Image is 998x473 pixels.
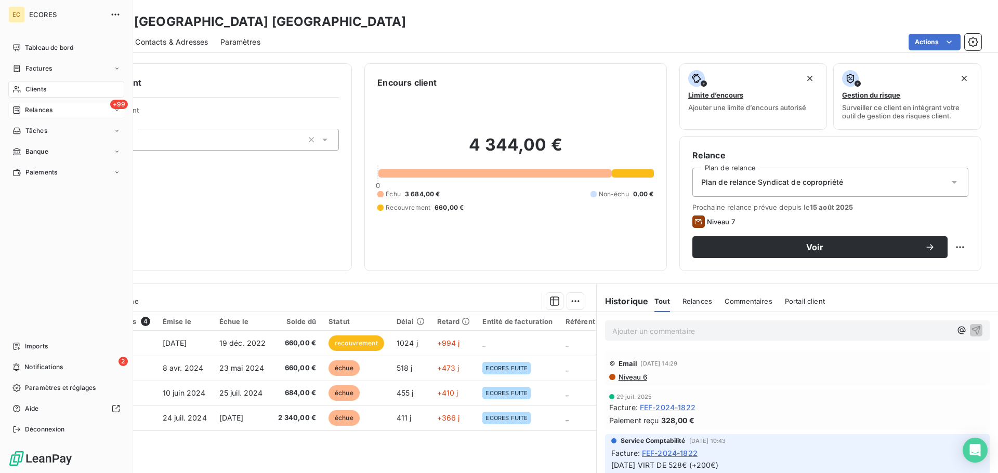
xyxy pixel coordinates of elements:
span: 660,00 € [278,338,316,348]
span: 3 684,00 € [405,190,440,199]
h6: Encours client [377,76,437,89]
span: Factures [25,64,52,73]
div: Référent [566,317,595,326]
span: Banque [25,147,48,156]
span: Recouvrement [386,203,430,212]
span: [DATE] 10:43 [689,438,726,444]
span: ECORES FUITE [485,415,528,421]
h3: CITYA [GEOGRAPHIC_DATA] [GEOGRAPHIC_DATA] [91,12,406,31]
span: 25 juil. 2024 [219,388,263,397]
span: 328,00 € [661,415,694,426]
span: Portail client [785,297,825,305]
span: 19 déc. 2022 [219,339,266,347]
span: [DATE] [163,339,187,347]
span: Email [619,359,638,368]
span: +99 [110,100,128,109]
span: +366 j [437,413,460,422]
span: ECORES FUITE [485,390,528,396]
span: Paramètres et réglages [25,383,96,393]
span: Imports [25,342,48,351]
button: Actions [909,34,961,50]
span: [DATE] VIRT DE 528€ (+200€) [611,461,718,469]
span: Non-échu [599,190,629,199]
span: Surveiller ce client en intégrant votre outil de gestion des risques client. [842,103,973,120]
span: 24 juil. 2024 [163,413,207,422]
span: 660,00 € [278,363,316,373]
span: Niveau 6 [618,373,647,381]
span: Ajouter une limite d’encours autorisé [688,103,806,112]
span: échue [329,360,360,376]
span: Tâches [25,126,47,136]
div: Statut [329,317,384,326]
span: recouvrement [329,335,384,351]
span: Facture : [611,448,640,458]
span: +994 j [437,339,460,347]
span: _ [566,363,569,372]
span: Relances [25,105,52,115]
h2: 4 344,00 € [377,134,653,166]
span: FEF-2024-1822 [642,448,698,458]
div: Entité de facturation [482,317,553,326]
span: 455 j [397,388,414,397]
div: Open Intercom Messenger [963,438,988,463]
div: Délai [397,317,425,326]
span: _ [566,388,569,397]
button: Voir [692,236,948,258]
h6: Informations client [63,76,339,89]
span: Service Comptabilité [621,436,685,445]
span: 1024 j [397,339,418,347]
span: Voir [705,243,925,251]
h6: Historique [597,295,649,307]
button: Limite d’encoursAjouter une limite d’encours autorisé [679,63,828,130]
span: 10 juin 2024 [163,388,206,397]
span: Contacts & Adresses [135,37,208,47]
span: 660,00 € [435,203,464,212]
span: Paiement reçu [609,415,659,426]
div: EC [8,6,25,23]
span: Propriétés Client [84,106,339,120]
span: échue [329,410,360,426]
span: Échu [386,190,401,199]
span: Plan de relance Syndicat de copropriété [701,177,844,187]
span: Notifications [24,362,63,372]
div: Solde dû [278,317,316,326]
span: ECORES FUITE [485,365,528,371]
span: Limite d’encours [688,91,743,99]
span: _ [482,339,485,347]
span: Niveau 7 [707,218,735,226]
button: Gestion du risqueSurveiller ce client en intégrant votre outil de gestion des risques client. [833,63,981,130]
span: 29 juil. 2025 [616,394,652,400]
img: Logo LeanPay [8,450,73,467]
div: Retard [437,317,470,326]
span: +410 j [437,388,458,397]
span: _ [566,413,569,422]
h6: Relance [692,149,968,161]
span: Paiements [25,168,57,177]
span: 4 [141,317,150,326]
span: Gestion du risque [842,91,900,99]
span: Déconnexion [25,425,65,434]
span: 518 j [397,363,413,372]
span: 15 août 2025 [810,203,853,211]
span: 411 j [397,413,412,422]
span: Commentaires [725,297,772,305]
span: 0,00 € [633,190,654,199]
span: FEF-2024-1822 [640,402,695,413]
span: Paramètres [220,37,260,47]
span: échue [329,385,360,401]
span: 684,00 € [278,388,316,398]
span: Clients [25,85,46,94]
span: [DATE] [219,413,244,422]
span: ECORES [29,10,104,19]
span: Tableau de bord [25,43,73,52]
span: Prochaine relance prévue depuis le [692,203,968,211]
span: Facture : [609,402,638,413]
div: Échue le [219,317,266,326]
span: Relances [682,297,712,305]
span: _ [566,339,569,347]
span: 8 avr. 2024 [163,363,204,372]
span: 2 340,00 € [278,413,316,423]
div: Émise le [163,317,207,326]
span: 0 [376,181,380,190]
span: Tout [654,297,670,305]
